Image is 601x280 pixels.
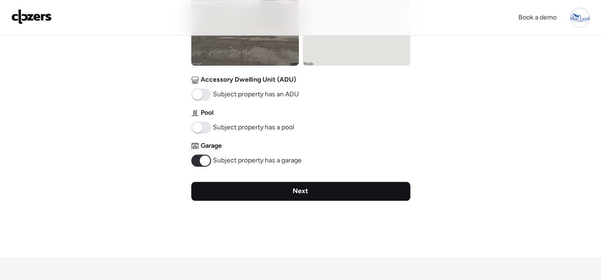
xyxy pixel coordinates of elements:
[293,187,308,196] span: Next
[201,75,296,85] span: Accessory Dwelling Unit (ADU)
[518,13,557,21] span: Book a demo
[213,90,299,99] span: Subject property has an ADU
[213,156,302,165] span: Subject property has a garage
[201,141,222,151] span: Garage
[213,123,294,132] span: Subject property has a pool
[11,9,52,24] img: Logo
[201,108,213,118] span: Pool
